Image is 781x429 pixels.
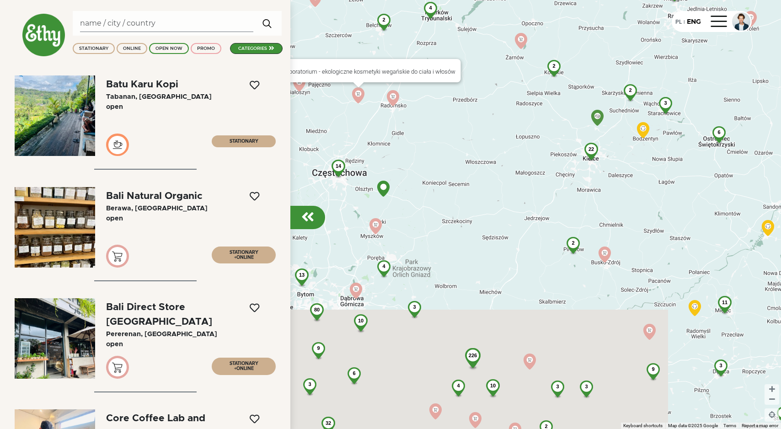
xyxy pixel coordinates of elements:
[458,348,488,378] img: 226
[722,300,728,305] span: 11
[106,302,212,327] div: Bali Direct Store [GEOGRAPHIC_DATA]
[742,423,778,428] a: Report a map error
[382,263,385,269] span: 4
[668,423,718,428] span: Map data ©2025 Google
[236,255,254,260] span: ONLINE
[326,420,331,426] span: 32
[197,45,215,52] div: PROMO
[106,93,212,100] span: Tabanan, [GEOGRAPHIC_DATA]
[230,139,258,144] span: STATIONARY
[230,250,258,255] span: STATIONARY
[317,345,320,351] span: 9
[588,146,594,152] span: 22
[314,307,320,312] span: 80
[353,370,355,376] span: 6
[629,87,631,93] span: 2
[585,384,588,389] span: 3
[234,255,236,260] span: +
[106,215,123,222] span: Open
[358,318,364,323] span: 10
[80,15,253,32] input: Search
[106,205,208,212] span: Berawa, [GEOGRAPHIC_DATA]
[106,103,123,110] span: Open
[429,5,432,11] span: 4
[234,366,236,371] span: +
[664,100,667,106] span: 3
[545,424,547,429] span: 2
[457,383,460,388] span: 4
[717,129,720,135] span: 6
[259,14,276,32] img: search.svg
[238,45,267,52] div: categories
[299,272,305,278] span: 13
[469,353,477,358] span: 226
[682,18,687,27] div: |
[230,361,258,366] span: STATIONARY
[652,366,654,372] span: 9
[552,63,555,69] span: 2
[106,80,178,89] div: Batu Karu Kopi
[106,191,203,201] div: Bali Natural Organic
[719,363,722,368] span: 3
[490,383,496,388] span: 10
[723,423,736,428] a: Terms (opens in new tab)
[123,45,141,52] div: ONLINE
[155,45,182,52] div: OPEN NOW
[687,17,701,27] div: ENG
[382,17,385,22] span: 2
[22,13,65,57] img: ethy-logo
[262,68,455,75] p: Zielone Laboratorium - ekologiczne kosmetyki wegańskie do ciała i włosów
[572,240,574,246] span: 2
[106,331,217,338] span: Pererenan, [GEOGRAPHIC_DATA]
[675,16,682,27] div: PL
[236,366,254,371] span: ONLINE
[556,384,559,389] span: 3
[413,304,416,310] span: 3
[106,341,123,348] span: Open
[308,381,311,387] span: 3
[623,423,663,429] button: Keyboard shortcuts
[336,163,341,169] span: 14
[79,45,108,52] div: STATIONARY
